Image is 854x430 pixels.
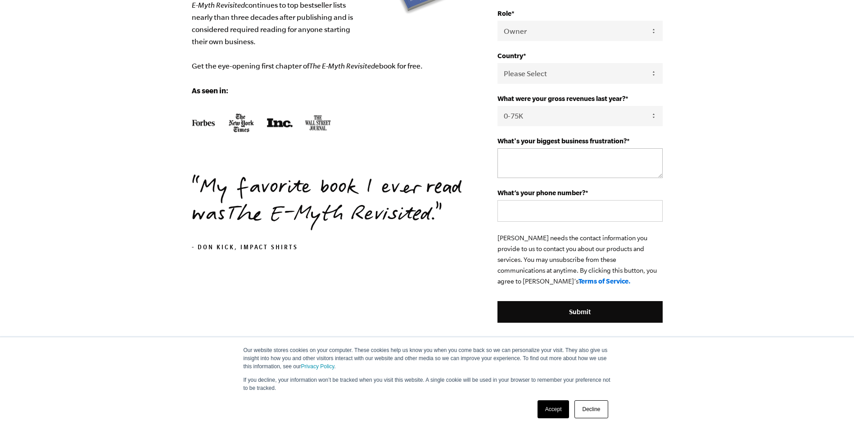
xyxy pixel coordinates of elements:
span: What’s your phone number? [497,189,585,197]
a: Decline [574,400,608,418]
p: [PERSON_NAME] needs the contact information you provide to us to contact you about our products a... [497,233,662,287]
span: What's your biggest business frustration? [497,137,627,145]
a: Accept [538,400,569,418]
span: Country [497,52,523,59]
span: Role [497,9,511,17]
h6: - Don Kick, Impact Shirts [192,244,471,253]
i: The E-Myth Revisited [309,62,375,70]
a: Terms of Service. [578,277,631,285]
strong: As seen in: [192,86,228,95]
p: Our website stores cookies on your computer. These cookies help us know you when you come back so... [244,346,611,371]
input: Submit [497,301,662,323]
p: If you decline, your information won’t be tracked when you visit this website. A single cookie wi... [244,376,611,392]
em: The E-Myth Revisited [225,201,430,231]
img: E-Myth-Revisited-Book [192,113,331,133]
a: Privacy Policy [301,363,334,370]
span: What were your gross revenues last year? [497,95,625,102]
p: My favorite book I ever read was . [192,175,471,229]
